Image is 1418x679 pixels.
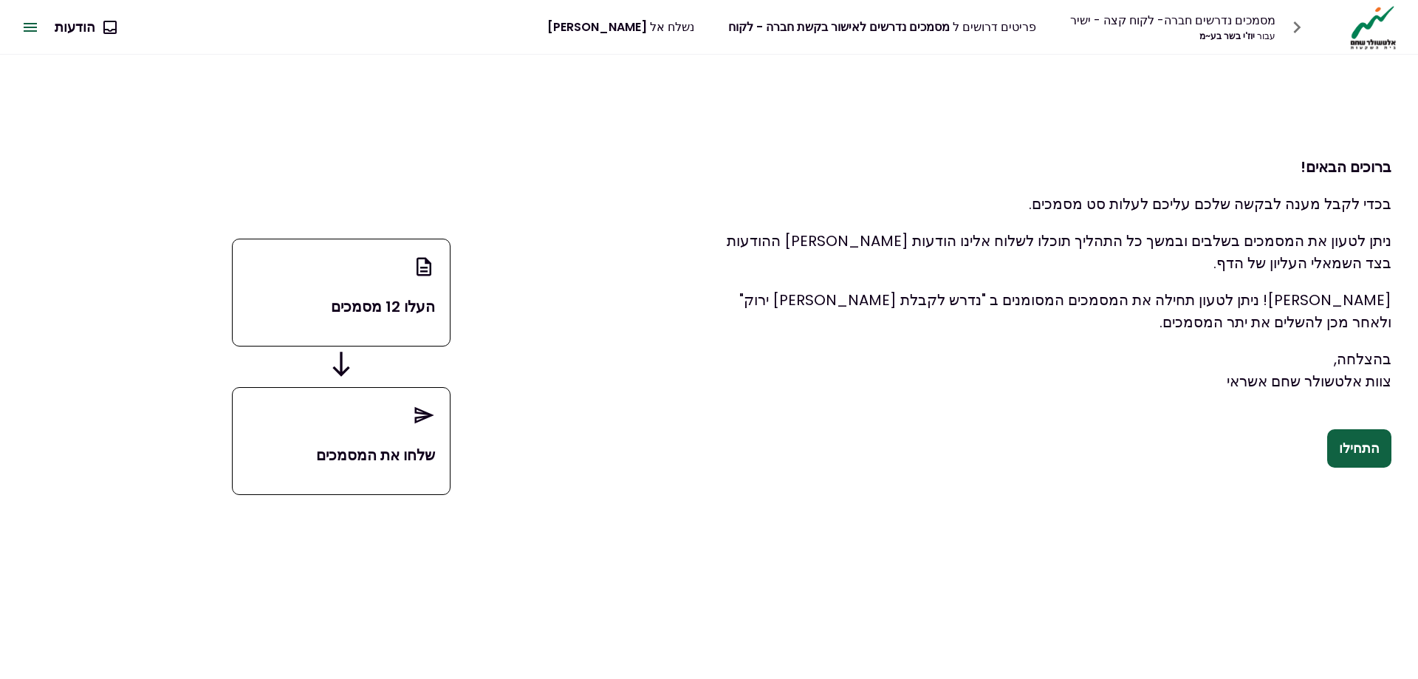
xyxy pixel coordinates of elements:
[728,18,1036,36] div: פריטים דרושים ל
[1346,4,1400,50] img: Logo
[1257,30,1275,42] span: עבור
[1070,11,1275,30] div: מסמכים נדרשים חברה- לקוח קצה - ישיר
[1327,429,1391,468] button: התחילו
[247,296,435,318] p: העלו 12 מסמכים
[1070,30,1275,43] div: יוז'י בשר בע~מ
[709,348,1391,392] p: בהצלחה, צוות אלטשולר שחם אשראי
[547,18,694,36] div: נשלח אל
[709,193,1391,215] p: בכדי לקבל מענה לבקשה שלכם עליכם לעלות סט מסמכים.
[709,230,1391,274] p: ניתן לטעון את המסמכים בשלבים ובמשך כל התהליך תוכלו לשלוח אלינו הודעות [PERSON_NAME] ההודעות בצד ה...
[247,444,435,466] p: שלחו את המסמכים
[547,18,647,35] span: [PERSON_NAME]
[709,289,1391,333] p: [PERSON_NAME]! ניתן לטעון תחילה את המסמכים המסומנים ב "נדרש לקבלת [PERSON_NAME] ירוק" ולאחר מכן ל...
[728,18,950,35] span: מסמכים נדרשים לאישור בקשת חברה - לקוח
[43,8,128,47] button: הודעות
[1301,157,1391,177] strong: ברוכים הבאים!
